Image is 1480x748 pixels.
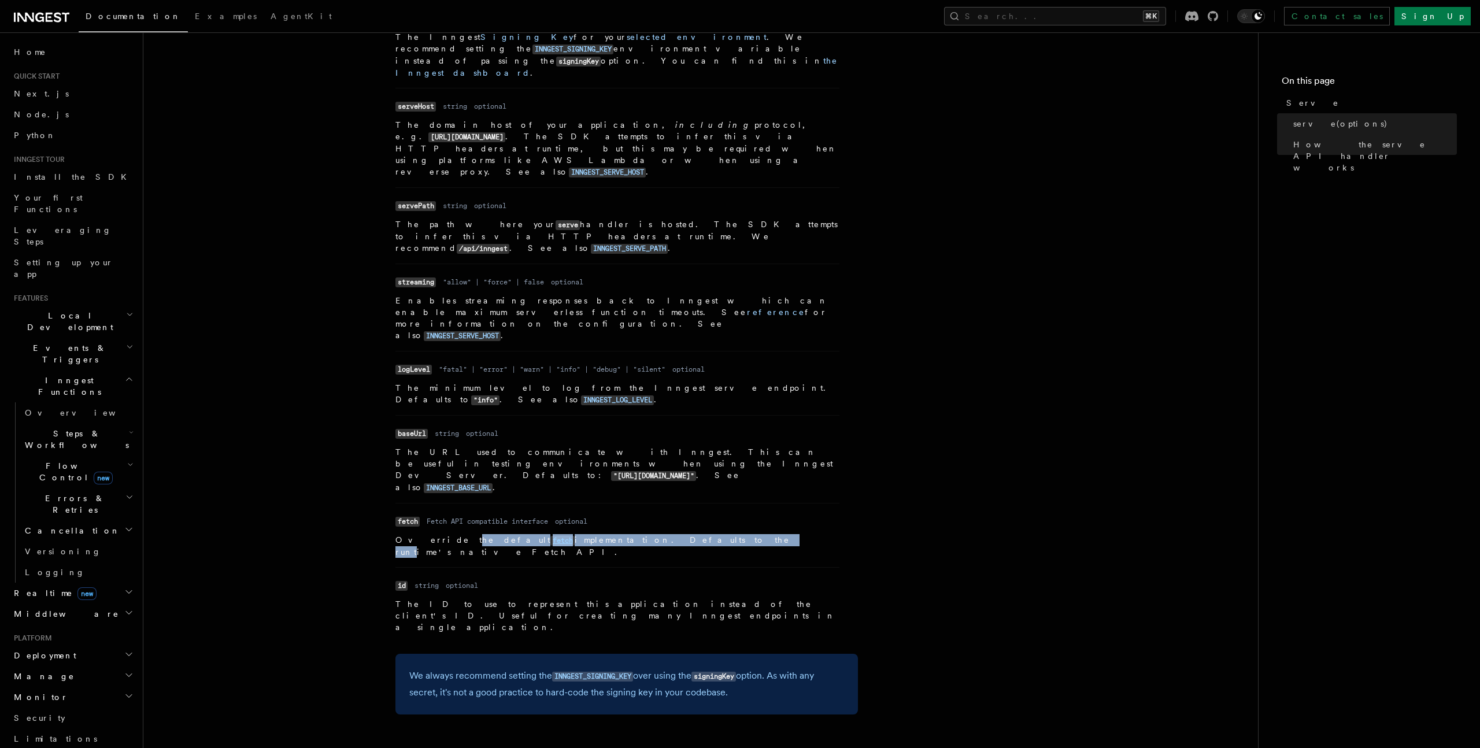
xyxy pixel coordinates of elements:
a: Setting up your app [9,252,136,284]
span: Security [14,713,65,723]
dd: string [443,201,467,210]
span: Logging [25,568,85,577]
p: Override the default implementation. Defaults to the runtime's native Fetch API. [395,534,839,558]
code: INNGEST_SERVE_PATH [591,244,668,254]
span: Inngest tour [9,155,65,164]
div: Inngest Functions [9,402,136,583]
code: signingKey [691,672,736,682]
span: Limitations [14,734,97,743]
code: serveHost [395,102,436,112]
span: Manage [9,671,75,682]
kbd: ⌘K [1143,10,1159,22]
a: Next.js [9,83,136,104]
a: fetch [550,535,575,545]
code: baseUrl [395,429,428,439]
p: We always recommend setting the over using the option. As with any secret, it's not a good practi... [409,668,844,701]
a: Python [9,125,136,146]
code: logLevel [395,365,432,375]
span: serve(options) [1293,118,1388,129]
span: Setting up your app [14,258,113,279]
h4: On this page [1282,74,1457,92]
a: Leveraging Steps [9,220,136,252]
button: Steps & Workflows [20,423,136,456]
span: Middleware [9,608,119,620]
span: Inngest Functions [9,375,125,398]
a: INNGEST_SERVE_HOST [424,331,501,340]
dd: Fetch API compatible interface [427,517,548,526]
a: Contact sales [1284,7,1390,25]
a: serve(options) [1289,113,1457,134]
dd: optional [672,365,705,374]
dd: optional [474,102,506,111]
button: Monitor [9,687,136,708]
button: Cancellation [20,520,136,541]
span: Events & Triggers [9,342,126,365]
p: The domain host of your application, protocol, e.g. . The SDK attempts to infer this via HTTP hea... [395,119,839,178]
span: Errors & Retries [20,493,125,516]
span: How the serve API handler works [1293,139,1457,173]
button: Manage [9,666,136,687]
span: new [94,472,113,484]
span: Platform [9,634,52,643]
code: [URL][DOMAIN_NAME] [428,132,505,142]
code: serve [556,220,580,230]
dd: optional [466,429,498,438]
span: Leveraging Steps [14,225,112,246]
dd: "fatal" | "error" | "warn" | "info" | "debug" | "silent" [439,365,665,374]
a: Logging [20,562,136,583]
a: INNGEST_SIGNING_KEY [532,44,613,53]
a: Overview [20,402,136,423]
code: id [395,581,408,591]
code: INNGEST_SIGNING_KEY [552,672,633,682]
button: Middleware [9,603,136,624]
p: The minimum level to log from the Inngest serve endpoint. Defaults to . See also . [395,382,839,406]
dd: string [415,581,439,590]
dd: optional [555,517,587,526]
a: Signing Key [480,32,573,42]
dd: optional [446,581,478,590]
code: INNGEST_SERVE_HOST [569,168,646,177]
span: Install the SDK [14,172,134,182]
p: The Inngest for your . We recommend setting the environment variable instead of passing the optio... [395,31,839,79]
button: Inngest Functions [9,370,136,402]
code: servePath [395,201,436,211]
p: Enables streaming responses back to Inngest which can enable maximum serverless function timeouts... [395,295,839,342]
span: Deployment [9,650,76,661]
a: AgentKit [264,3,339,31]
button: Errors & Retries [20,488,136,520]
a: reference [747,308,805,317]
code: /api/inngest [457,244,509,254]
span: Flow Control [20,460,127,483]
a: selected environment [627,32,767,42]
button: Deployment [9,645,136,666]
a: How the serve API handler works [1289,134,1457,178]
span: new [77,587,97,600]
a: Install the SDK [9,166,136,187]
span: Realtime [9,587,97,599]
a: Your first Functions [9,187,136,220]
a: Sign Up [1394,7,1471,25]
a: INNGEST_LOG_LEVEL [581,395,654,404]
button: Flow Controlnew [20,456,136,488]
a: Versioning [20,541,136,562]
button: Toggle dark mode [1237,9,1265,23]
code: fetch [395,517,420,527]
dd: optional [551,277,583,287]
span: Your first Functions [14,193,83,214]
p: The path where your handler is hosted. The SDK attempts to infer this via HTTP headers at runtime... [395,219,839,254]
span: Features [9,294,48,303]
a: Security [9,708,136,728]
a: INNGEST_BASE_URL [424,483,493,492]
button: Events & Triggers [9,338,136,370]
a: Examples [188,3,264,31]
code: INNGEST_LOG_LEVEL [581,395,654,405]
code: INNGEST_SERVE_HOST [424,331,501,341]
code: fetch [550,536,575,546]
span: Next.js [14,89,69,98]
span: Versioning [25,547,101,556]
a: Serve [1282,92,1457,113]
button: Search...⌘K [944,7,1166,25]
p: The URL used to communicate with Inngest. This can be useful in testing environments when using t... [395,446,839,494]
code: INNGEST_SIGNING_KEY [532,45,613,54]
span: AgentKit [271,12,332,21]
